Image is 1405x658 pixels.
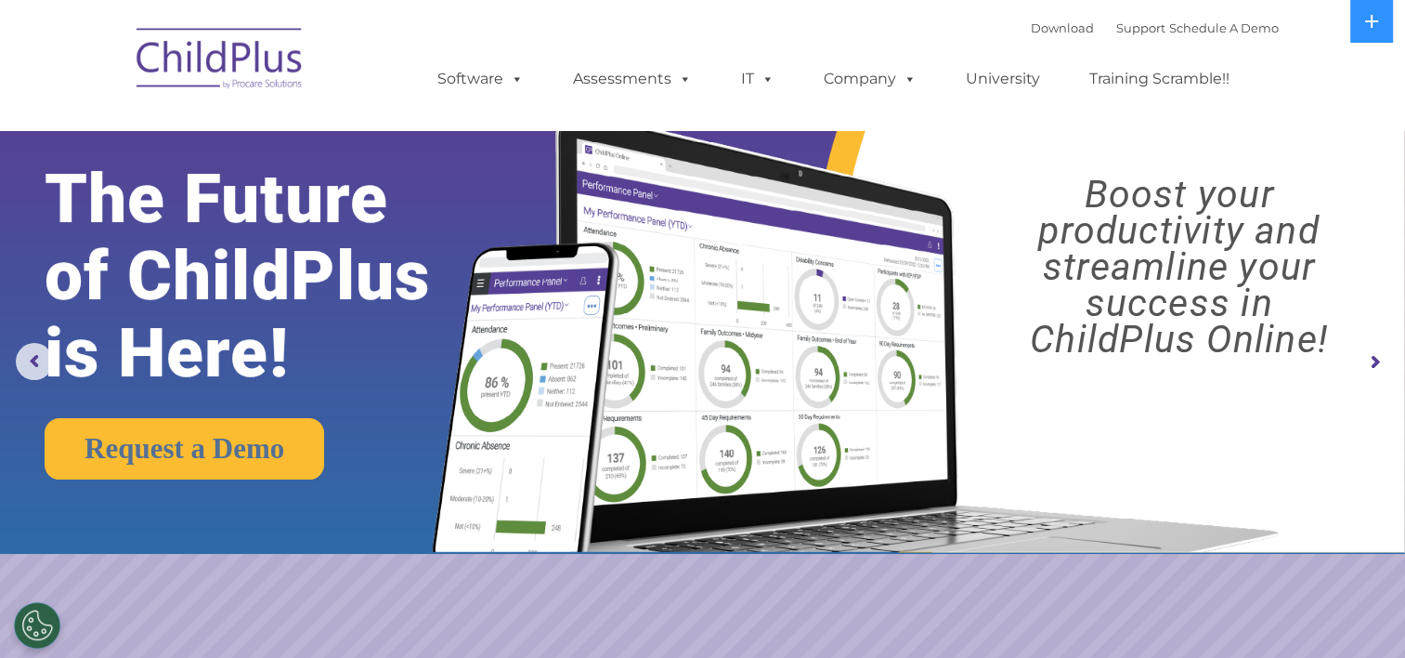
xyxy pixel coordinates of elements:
[1169,20,1279,35] a: Schedule A Demo
[258,123,315,137] span: Last name
[1031,20,1094,35] a: Download
[554,60,710,98] a: Assessments
[127,15,313,108] img: ChildPlus by Procare Solutions
[45,418,324,480] a: Request a Demo
[805,60,935,98] a: Company
[1071,60,1248,98] a: Training Scramble!!
[14,602,60,649] button: Cookies Settings
[722,60,793,98] a: IT
[258,199,337,213] span: Phone number
[1116,20,1165,35] a: Support
[947,60,1059,98] a: University
[419,60,542,98] a: Software
[45,161,493,392] rs-layer: The Future of ChildPlus is Here!
[970,177,1387,358] rs-layer: Boost your productivity and streamline your success in ChildPlus Online!
[1031,20,1279,35] font: |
